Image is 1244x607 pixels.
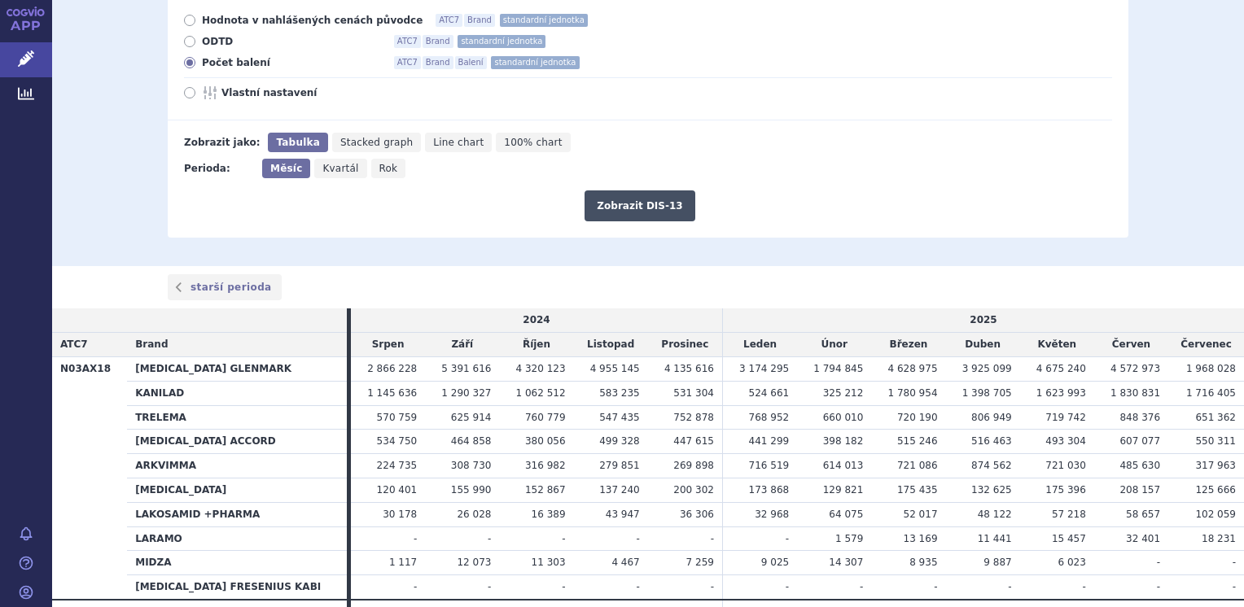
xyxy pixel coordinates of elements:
span: Brand [135,338,168,350]
span: - [786,533,789,544]
span: - [488,581,491,592]
span: 516 463 [971,435,1012,447]
span: 499 328 [599,435,640,447]
span: 752 878 [673,412,714,423]
span: 607 077 [1119,435,1160,447]
span: - [1083,581,1086,592]
span: - [414,581,417,592]
th: KANILAD [127,381,347,405]
span: 26 028 [457,509,491,520]
span: 8 935 [909,557,937,568]
span: 3 925 099 [962,363,1012,374]
span: 547 435 [599,412,640,423]
span: 48 122 [978,509,1012,520]
span: 9 887 [983,557,1011,568]
span: 279 851 [599,460,640,471]
span: 719 742 [1045,412,1086,423]
span: 625 914 [451,412,492,423]
span: 1 716 405 [1186,387,1236,399]
span: - [562,581,565,592]
span: Měsíc [270,163,302,174]
span: Brand [423,35,453,48]
span: 308 730 [451,460,492,471]
span: - [562,533,565,544]
button: Zobrazit DIS-13 [585,190,694,221]
span: 316 982 [525,460,566,471]
span: - [711,581,714,592]
span: 1 290 327 [441,387,491,399]
td: Březen [871,333,945,357]
span: ATC7 [394,35,421,48]
span: 32 401 [1126,533,1160,544]
td: Listopad [574,333,648,357]
span: 4 955 145 [590,363,640,374]
span: 155 990 [451,484,492,496]
span: Počet balení [202,56,381,69]
span: 1 794 845 [813,363,863,374]
td: Srpen [351,333,425,357]
span: Vlastní nastavení [221,86,401,99]
span: 721 086 [897,460,938,471]
span: 125 666 [1195,484,1236,496]
span: 175 396 [1045,484,1086,496]
span: - [636,533,639,544]
span: 137 240 [599,484,640,496]
span: 36 306 [680,509,714,520]
span: 16 389 [532,509,566,520]
span: - [1157,581,1160,592]
span: ODTD [202,35,381,48]
span: 224 735 [377,460,418,471]
span: 721 030 [1045,460,1086,471]
span: 398 182 [823,435,864,447]
span: Kvartál [322,163,358,174]
span: 570 759 [377,412,418,423]
span: Hodnota v nahlášených cenách původce [202,14,423,27]
span: 4 320 123 [516,363,566,374]
span: 102 059 [1195,509,1236,520]
span: 660 010 [823,412,864,423]
span: 1 579 [835,533,863,544]
span: 5 391 616 [441,363,491,374]
span: Rok [379,163,398,174]
span: - [414,533,417,544]
span: 175 435 [897,484,938,496]
span: 11 303 [532,557,566,568]
th: [MEDICAL_DATA] FRESENIUS KABI [127,575,347,600]
td: Duben [946,333,1020,357]
span: standardní jednotka [491,56,579,69]
span: 64 075 [829,509,863,520]
th: [MEDICAL_DATA] GLENMARK [127,356,347,381]
span: 2 866 228 [367,363,417,374]
span: 1 830 831 [1110,387,1160,399]
span: 4 628 975 [887,363,937,374]
span: 531 304 [673,387,714,399]
span: 806 949 [971,412,1012,423]
span: 14 307 [829,557,863,568]
span: Tabulka [276,137,319,148]
span: 583 235 [599,387,640,399]
span: 269 898 [673,460,714,471]
span: 1 968 028 [1186,363,1236,374]
span: 13 169 [904,533,938,544]
span: 4 572 973 [1110,363,1160,374]
span: 447 615 [673,435,714,447]
td: Červenec [1168,333,1244,357]
div: Zobrazit jako: [184,133,260,152]
span: Stacked graph [340,137,413,148]
span: - [711,533,714,544]
span: 1 623 993 [1036,387,1086,399]
span: 524 661 [749,387,790,399]
span: - [1233,581,1236,592]
span: 550 311 [1195,435,1236,447]
span: 57 218 [1052,509,1086,520]
span: 132 625 [971,484,1012,496]
div: Perioda: [184,159,254,178]
span: 493 304 [1045,435,1086,447]
span: 380 056 [525,435,566,447]
span: 1 145 636 [367,387,417,399]
span: standardní jednotka [500,14,588,27]
span: 1 398 705 [962,387,1012,399]
span: Brand [464,14,495,27]
span: 12 073 [457,557,491,568]
span: 441 299 [749,435,790,447]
